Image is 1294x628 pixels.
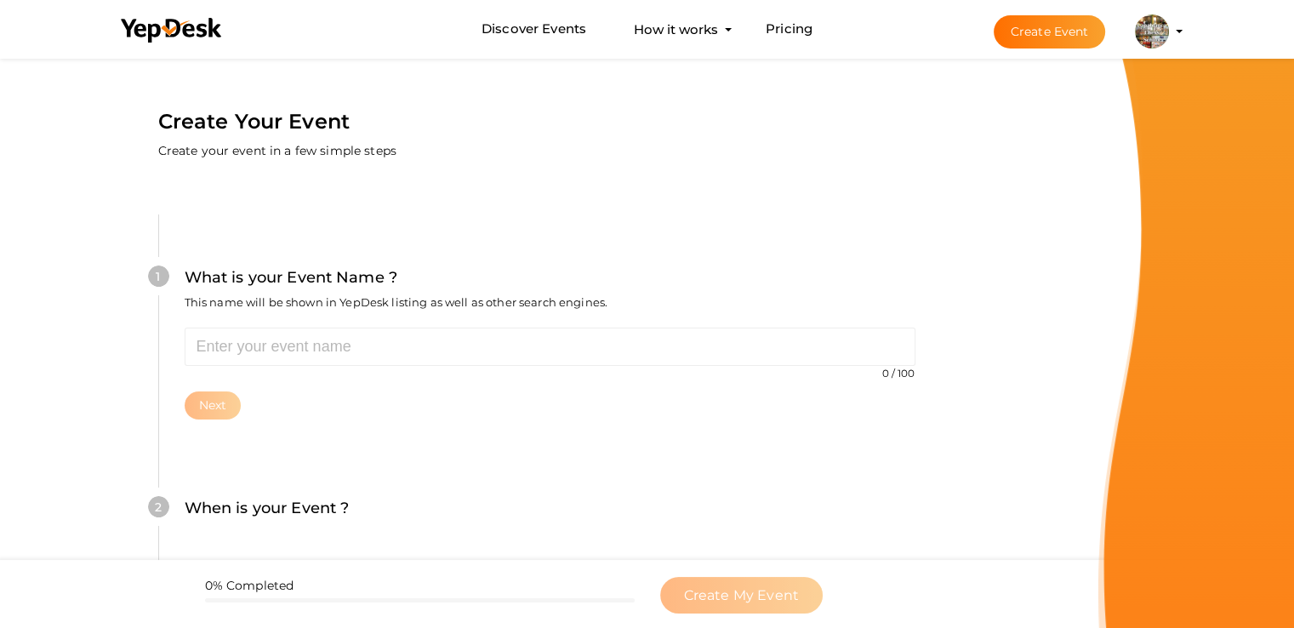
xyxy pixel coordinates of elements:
[185,496,350,521] label: When is your Event ?
[684,587,799,603] span: Create My Event
[148,265,169,287] div: 1
[158,142,396,159] label: Create your event in a few simple steps
[994,15,1106,49] button: Create Event
[766,14,812,45] a: Pricing
[185,265,398,290] label: What is your Event Name ?
[185,328,915,366] input: Enter your event name
[205,577,294,594] label: 0% Completed
[882,367,915,380] small: 0 / 100
[185,294,608,311] label: This name will be shown in YepDesk listing as well as other search engines.
[629,14,723,45] button: How it works
[660,577,823,614] button: Create My Event
[482,14,586,45] a: Discover Events
[148,496,169,517] div: 2
[1135,14,1169,49] img: SNXIXYF2_small.jpeg
[185,391,242,420] button: Next
[158,106,350,138] label: Create Your Event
